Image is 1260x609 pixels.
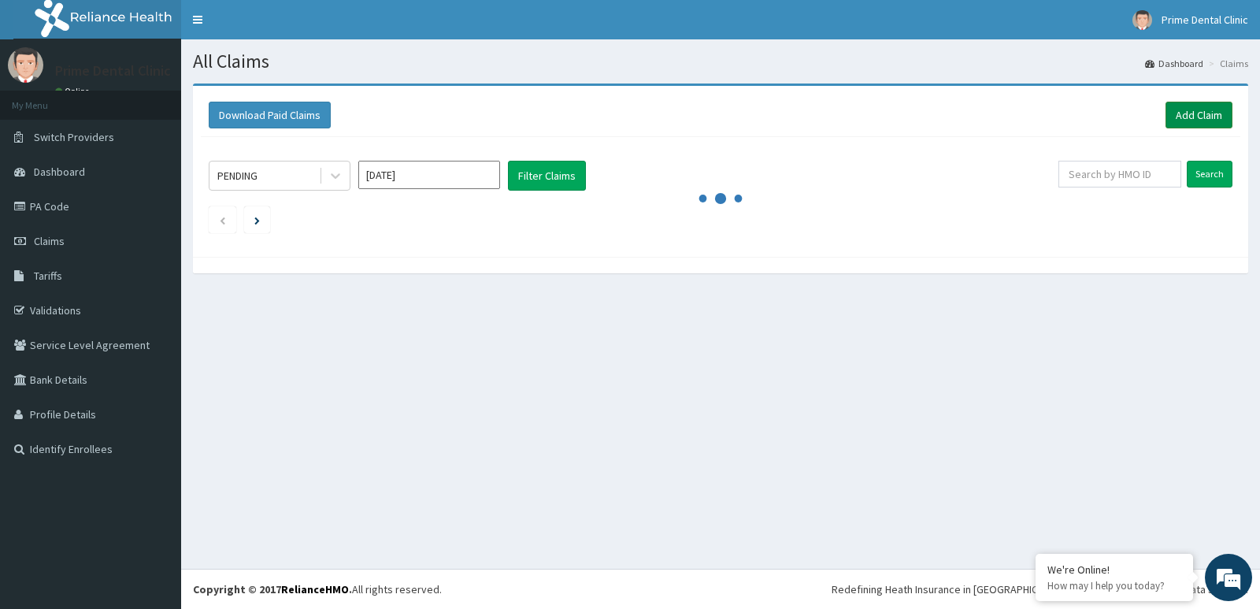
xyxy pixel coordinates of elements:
[34,234,65,248] span: Claims
[832,581,1248,597] div: Redefining Heath Insurance in [GEOGRAPHIC_DATA] using Telemedicine and Data Science!
[1205,57,1248,70] li: Claims
[209,102,331,128] button: Download Paid Claims
[1058,161,1182,188] input: Search by HMO ID
[358,161,500,189] input: Select Month and Year
[281,582,349,596] a: RelianceHMO
[254,213,260,227] a: Next page
[193,51,1248,72] h1: All Claims
[55,64,171,78] p: Prime Dental Clinic
[697,175,744,222] svg: audio-loading
[217,168,258,184] div: PENDING
[55,86,93,97] a: Online
[1165,102,1232,128] a: Add Claim
[8,47,43,83] img: User Image
[193,582,352,596] strong: Copyright © 2017 .
[34,269,62,283] span: Tariffs
[1132,10,1152,30] img: User Image
[181,569,1260,609] footer: All rights reserved.
[508,161,586,191] button: Filter Claims
[1047,579,1181,592] p: How may I help you today?
[34,165,85,179] span: Dashboard
[34,130,114,144] span: Switch Providers
[219,213,226,227] a: Previous page
[1145,57,1203,70] a: Dashboard
[1187,161,1232,188] input: Search
[1047,563,1181,577] div: We're Online!
[1162,13,1248,27] span: Prime Dental Clinic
